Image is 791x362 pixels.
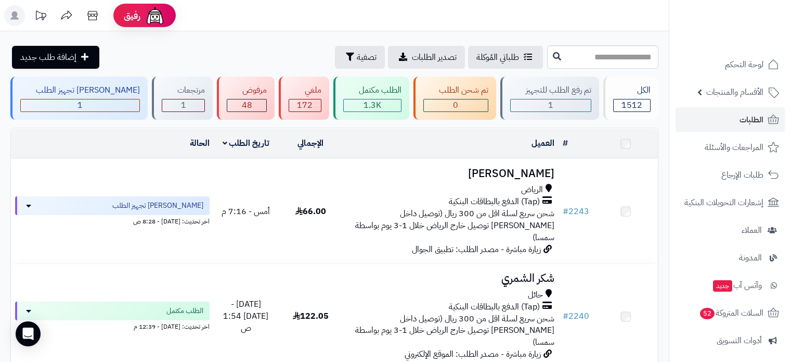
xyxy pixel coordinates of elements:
[412,51,457,64] span: تصدير الطلبات
[388,46,465,69] a: تصدير الطلبات
[227,99,266,111] div: 48
[705,140,763,155] span: المراجعات والأسئلة
[15,320,210,331] div: اخر تحديث: [DATE] - 12:39 م
[521,184,543,196] span: الرياض
[684,195,763,210] span: إشعارات التحويلات البنكية
[162,99,204,111] div: 1
[347,272,554,284] h3: شكر الشمري
[713,280,732,292] span: جديد
[449,301,540,313] span: (Tap) الدفع بالبطاقات البنكية
[344,99,401,111] div: 1289
[621,99,642,111] span: 1512
[411,77,498,120] a: تم شحن الطلب 0
[699,307,716,320] span: 52
[331,77,411,120] a: الطلب مكتمل 1.3K
[563,205,589,218] a: #2243
[343,84,401,96] div: الطلب مكتمل
[20,84,140,96] div: [PERSON_NAME] تجهيز الطلب
[725,57,763,72] span: لوحة التحكم
[297,137,323,149] a: الإجمالي
[405,348,541,360] span: زيارة مباشرة - مصدر الطلب: الموقع الإلكتروني
[297,99,313,111] span: 172
[742,223,762,238] span: العملاء
[364,99,381,111] span: 1.3K
[563,310,589,322] a: #2240
[721,168,763,182] span: طلبات الإرجاع
[355,207,554,244] span: شحن سريع لسلة اقل من 300 ريال (توصيل داخل [PERSON_NAME] توصيل خارج الرياض خلال 1-3 يوم بواسطة سمسا)
[676,273,785,298] a: وآتس آبجديد
[28,5,54,29] a: تحديثات المنصة
[277,77,331,120] a: ملغي 172
[357,51,377,64] span: تصفية
[563,310,568,322] span: #
[124,9,140,22] span: رفيق
[676,163,785,188] a: طلبات الإرجاع
[699,306,763,320] span: السلات المتروكة
[215,77,277,120] a: مرفوض 48
[449,196,540,208] span: (Tap) الدفع بالبطاقات البنكية
[453,99,458,111] span: 0
[424,99,488,111] div: 0
[548,99,553,111] span: 1
[223,137,270,149] a: تاريخ الطلب
[563,137,568,149] a: #
[601,77,660,120] a: الكل1512
[676,190,785,215] a: إشعارات التحويلات البنكية
[423,84,488,96] div: تم شحن الطلب
[739,251,762,265] span: المدونة
[531,137,554,149] a: العميل
[510,84,591,96] div: تم رفع الطلب للتجهيز
[563,205,568,218] span: #
[347,168,554,180] h3: [PERSON_NAME]
[740,113,763,127] span: الطلبات
[162,84,205,96] div: مرتجعات
[712,278,762,293] span: وآتس آب
[150,77,215,120] a: مرتجعات 1
[112,201,203,211] span: [PERSON_NAME] تجهيز الطلب
[242,99,252,111] span: 48
[676,107,785,132] a: الطلبات
[676,301,785,326] a: السلات المتروكة52
[77,99,83,111] span: 1
[335,46,385,69] button: تصفية
[468,46,543,69] a: طلباتي المُوكلة
[295,205,326,218] span: 66.00
[355,313,554,349] span: شحن سريع لسلة اقل من 300 ريال (توصيل داخل [PERSON_NAME] توصيل خارج الرياض خلال 1-3 يوم بواسطة سمسا)
[289,84,321,96] div: ملغي
[717,333,762,348] span: أدوات التسويق
[511,99,591,111] div: 1
[15,215,210,226] div: اخر تحديث: [DATE] - 8:28 ص
[676,245,785,270] a: المدونة
[181,99,186,111] span: 1
[20,51,76,64] span: إضافة طلب جديد
[676,218,785,243] a: العملاء
[16,321,41,346] div: Open Intercom Messenger
[190,137,210,149] a: الحالة
[145,5,165,26] img: ai-face.png
[21,99,139,111] div: 1
[676,328,785,353] a: أدوات التسويق
[676,135,785,160] a: المراجعات والأسئلة
[12,46,99,69] a: إضافة طلب جديد
[289,99,320,111] div: 172
[528,289,543,301] span: حائل
[498,77,601,120] a: تم رفع الطلب للتجهيز 1
[8,77,150,120] a: [PERSON_NAME] تجهيز الطلب 1
[223,298,268,334] span: [DATE] - [DATE] 1:54 ص
[476,51,519,64] span: طلباتي المُوكلة
[412,243,541,256] span: زيارة مباشرة - مصدر الطلب: تطبيق الجوال
[720,8,781,30] img: logo-2.png
[293,310,329,322] span: 122.05
[166,306,203,316] span: الطلب مكتمل
[227,84,267,96] div: مرفوض
[613,84,651,96] div: الكل
[676,52,785,77] a: لوحة التحكم
[706,85,763,99] span: الأقسام والمنتجات
[222,205,270,218] span: أمس - 7:16 م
